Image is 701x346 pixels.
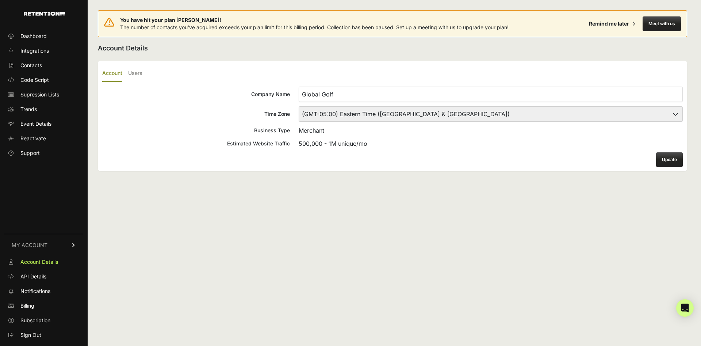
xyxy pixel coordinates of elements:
[4,60,83,71] a: Contacts
[102,127,290,134] div: Business Type
[128,65,142,82] label: Users
[4,256,83,268] a: Account Details
[4,74,83,86] a: Code Script
[102,110,290,118] div: Time Zone
[4,234,83,256] a: MY ACCOUNT
[102,91,290,98] div: Company Name
[656,152,683,167] button: Update
[4,103,83,115] a: Trends
[20,106,37,113] span: Trends
[4,315,83,326] a: Subscription
[24,12,65,16] img: Retention.com
[676,299,694,317] div: Open Intercom Messenger
[120,24,509,30] span: The number of contacts you've acquired exceeds your plan limit for this billing period. Collectio...
[4,30,83,42] a: Dashboard
[20,91,59,98] span: Supression Lists
[4,89,83,100] a: Supression Lists
[20,120,51,128] span: Event Details
[4,118,83,130] a: Event Details
[120,16,509,24] span: You have hit your plan [PERSON_NAME]!
[4,300,83,312] a: Billing
[586,17,638,30] button: Remind me later
[12,242,47,249] span: MY ACCOUNT
[299,87,683,102] input: Company Name
[299,139,683,148] div: 500,000 - 1M unique/mo
[299,126,683,135] div: Merchant
[20,302,34,309] span: Billing
[98,43,687,53] h2: Account Details
[20,62,42,69] span: Contacts
[20,317,50,324] span: Subscription
[299,106,683,122] select: Time Zone
[4,133,83,144] a: Reactivate
[20,47,49,54] span: Integrations
[20,258,58,266] span: Account Details
[20,76,49,84] span: Code Script
[102,140,290,147] div: Estimated Website Traffic
[589,20,629,27] div: Remind me later
[20,331,41,339] span: Sign Out
[20,273,46,280] span: API Details
[643,16,681,31] button: Meet with us
[4,271,83,282] a: API Details
[20,33,47,40] span: Dashboard
[102,65,122,82] label: Account
[20,149,40,157] span: Support
[4,45,83,57] a: Integrations
[20,135,46,142] span: Reactivate
[20,288,50,295] span: Notifications
[4,285,83,297] a: Notifications
[4,147,83,159] a: Support
[4,329,83,341] a: Sign Out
